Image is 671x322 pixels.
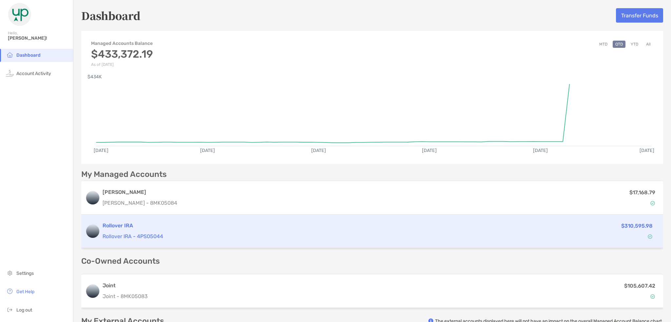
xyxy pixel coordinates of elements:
[16,52,41,58] span: Dashboard
[16,307,32,313] span: Log out
[616,8,663,23] button: Transfer Funds
[87,74,102,80] text: $434K
[86,285,99,298] img: logo account
[81,257,663,265] p: Co-Owned Accounts
[629,188,655,197] p: $17,168.79
[6,306,14,313] img: logout icon
[650,201,655,205] img: Account Status icon
[86,225,99,238] img: logo account
[597,41,610,48] button: MTD
[648,234,652,239] img: Account Status icon
[613,41,625,48] button: QTD
[16,289,34,294] span: Get Help
[200,148,215,153] text: [DATE]
[628,41,641,48] button: YTD
[640,148,654,153] text: [DATE]
[94,148,108,153] text: [DATE]
[16,71,51,76] span: Account Activity
[624,282,655,290] p: $105,607.42
[533,148,548,153] text: [DATE]
[86,191,99,204] img: logo account
[103,232,529,240] p: Rollover IRA - 4PS05044
[81,170,167,179] p: My Managed Accounts
[103,222,529,230] h3: Rollover IRA
[103,292,148,300] p: Joint - 8MK05083
[311,148,326,153] text: [DATE]
[621,222,653,230] p: $310,595.98
[91,48,153,60] h3: $433,372.19
[6,269,14,277] img: settings icon
[16,271,34,276] span: Settings
[422,148,437,153] text: [DATE]
[8,3,31,26] img: Zoe Logo
[8,35,69,41] span: [PERSON_NAME]!
[103,282,148,290] h3: Joint
[650,294,655,299] img: Account Status icon
[91,41,153,46] h4: Managed Accounts Balance
[6,287,14,295] img: get-help icon
[103,199,177,207] p: [PERSON_NAME] - 8MK05084
[91,62,153,67] p: As of [DATE]
[6,69,14,77] img: activity icon
[6,51,14,59] img: household icon
[643,41,653,48] button: All
[81,8,141,23] h5: Dashboard
[103,188,177,196] h3: [PERSON_NAME]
